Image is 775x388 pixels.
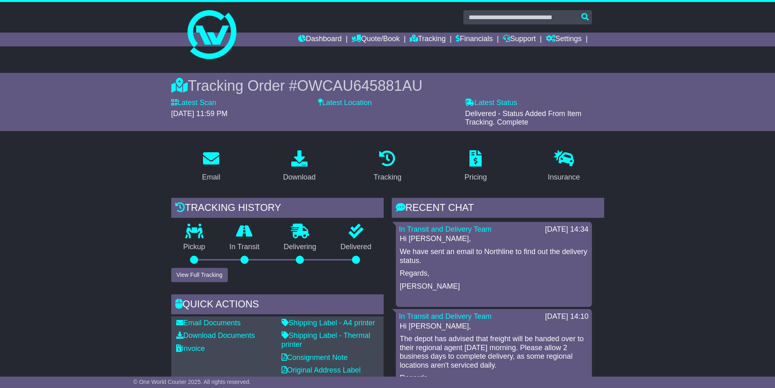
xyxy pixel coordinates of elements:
[283,172,316,183] div: Download
[171,110,228,118] span: [DATE] 11:59 PM
[465,172,487,183] div: Pricing
[399,312,492,320] a: In Transit and Delivery Team
[171,268,228,282] button: View Full Tracking
[392,198,604,220] div: RECENT CHAT
[272,243,329,252] p: Delivering
[400,335,588,370] p: The depot has advised that freight will be handed over to their regional agent [DATE] morning. Pl...
[400,248,588,265] p: We have sent an email to Northline to find out the delivery status.
[282,319,375,327] a: Shipping Label - A4 printer
[176,331,255,340] a: Download Documents
[171,198,384,220] div: Tracking history
[176,344,205,353] a: Invoice
[298,33,342,46] a: Dashboard
[546,33,582,46] a: Settings
[373,172,401,183] div: Tracking
[282,366,361,374] a: Original Address Label
[171,294,384,316] div: Quick Actions
[328,243,384,252] p: Delivered
[548,172,580,183] div: Insurance
[456,33,493,46] a: Financials
[465,110,581,127] span: Delivered - Status Added From Item Tracking. Complete
[543,147,585,186] a: Insurance
[297,77,422,94] span: OWCAU645881AU
[400,282,588,291] p: [PERSON_NAME]
[133,379,251,385] span: © One World Courier 2025. All rights reserved.
[545,225,589,234] div: [DATE] 14:34
[196,147,225,186] a: Email
[282,353,348,362] a: Consignment Note
[171,99,216,107] label: Latest Scan
[465,99,517,107] label: Latest Status
[278,147,321,186] a: Download
[368,147,406,186] a: Tracking
[217,243,272,252] p: In Transit
[171,243,218,252] p: Pickup
[545,312,589,321] div: [DATE] 14:10
[399,225,492,233] a: In Transit and Delivery Team
[171,77,604,94] div: Tracking Order #
[400,235,588,243] p: Hi [PERSON_NAME],
[202,172,220,183] div: Email
[400,322,588,331] p: Hi [PERSON_NAME],
[410,33,445,46] a: Tracking
[400,269,588,278] p: Regards,
[318,99,372,107] label: Latest Location
[176,319,241,327] a: Email Documents
[400,374,588,383] p: Regards,
[459,147,492,186] a: Pricing
[351,33,400,46] a: Quote/Book
[282,331,371,349] a: Shipping Label - Thermal printer
[503,33,536,46] a: Support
